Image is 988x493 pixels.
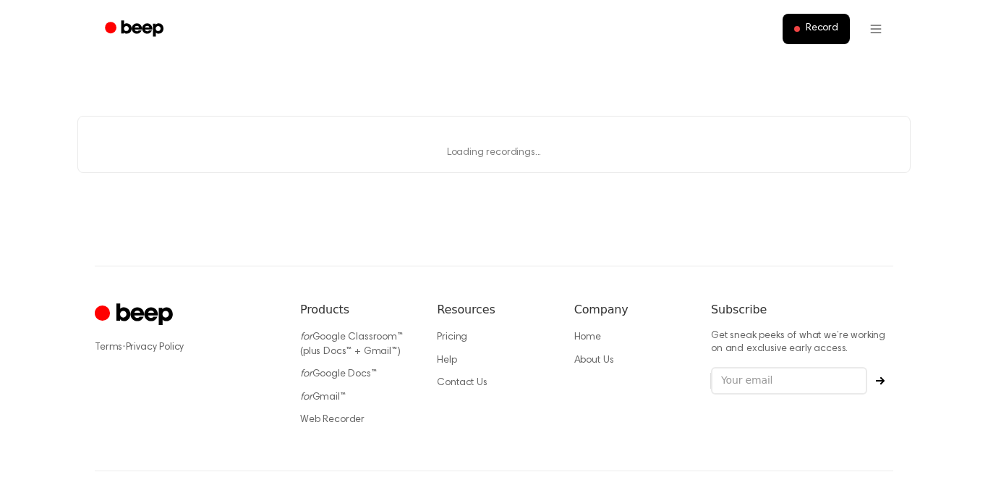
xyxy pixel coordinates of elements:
[574,301,688,319] h6: Company
[95,301,176,329] a: Cruip
[300,392,346,403] a: forGmail™
[711,301,893,319] h6: Subscribe
[300,301,414,319] h6: Products
[437,378,487,388] a: Contact Us
[300,369,377,379] a: forGoogle Docs™
[300,332,312,342] i: for
[300,392,312,403] i: for
[95,342,122,353] a: Terms
[859,12,893,46] button: Open menu
[300,369,312,379] i: for
[437,332,467,342] a: Pricing
[126,342,184,353] a: Privacy Policy
[300,332,403,357] a: forGoogle Classroom™ (plus Docs™ + Gmail™)
[300,415,365,425] a: Web Recorder
[574,355,614,366] a: About Us
[78,146,910,161] p: Loading recordings...
[806,22,838,35] span: Record
[867,376,893,385] button: Subscribe
[574,332,601,342] a: Home
[711,330,893,355] p: Get sneak peeks of what we’re working on and exclusive early access.
[437,301,550,319] h6: Resources
[95,15,176,43] a: Beep
[437,355,456,366] a: Help
[95,340,277,355] div: ·
[711,367,867,395] input: Your email
[783,14,850,44] button: Record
